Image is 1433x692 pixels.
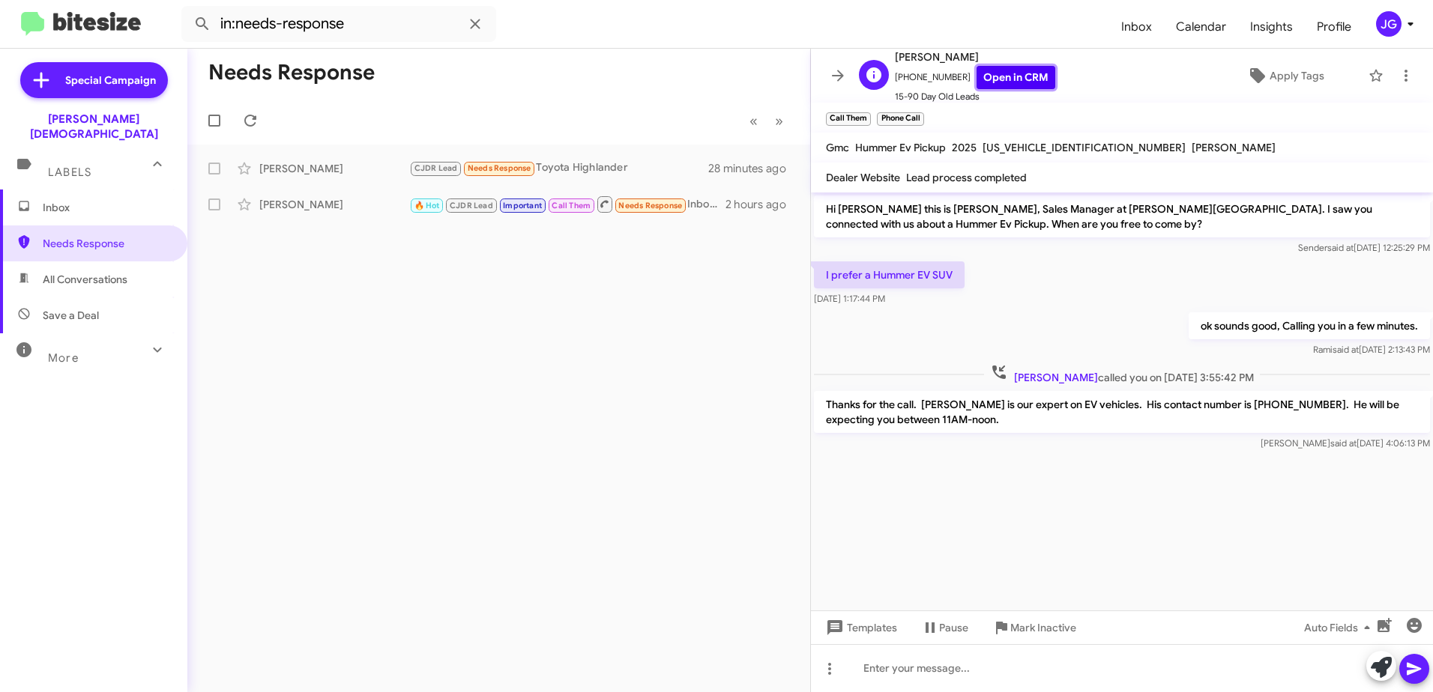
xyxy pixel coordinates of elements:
span: CJDR Lead [414,163,458,173]
a: Insights [1238,5,1305,49]
span: Important [503,201,542,210]
button: Next [766,106,792,136]
div: jg [1376,11,1402,37]
span: 🔥 Hot [414,201,440,210]
a: Inbox [1109,5,1164,49]
span: Templates [823,614,897,641]
span: [PHONE_NUMBER] [895,66,1055,89]
h1: Needs Response [208,61,375,85]
span: [PERSON_NAME] [1014,371,1098,384]
span: Needs Response [468,163,531,173]
span: [DATE] 1:17:44 PM [814,293,885,304]
nav: Page navigation example [741,106,792,136]
span: 2025 [952,141,977,154]
span: » [775,112,783,130]
input: Search [181,6,496,42]
span: said at [1330,437,1357,449]
div: [PERSON_NAME] [259,161,409,176]
span: said at [1333,344,1359,355]
button: Previous [740,106,767,136]
span: [PERSON_NAME] [DATE] 4:06:13 PM [1261,437,1430,449]
span: CJDR Lead [450,201,493,210]
span: Labels [48,166,91,179]
span: called you on [DATE] 3:55:42 PM [984,363,1260,385]
span: Needs Response [43,236,170,251]
span: Rami [DATE] 2:13:43 PM [1313,344,1430,355]
span: Special Campaign [65,73,156,88]
span: [PERSON_NAME] [1192,141,1276,154]
div: 2 hours ago [725,197,798,212]
span: « [749,112,758,130]
span: [US_VEHICLE_IDENTIFICATION_NUMBER] [983,141,1186,154]
span: All Conversations [43,272,127,287]
span: 15-90 Day Old Leads [895,89,1055,104]
button: jg [1363,11,1417,37]
span: Auto Fields [1304,614,1376,641]
span: Apply Tags [1270,62,1324,89]
button: Pause [909,614,980,641]
span: Hummer Ev Pickup [855,141,946,154]
a: Special Campaign [20,62,168,98]
a: Profile [1305,5,1363,49]
a: Calendar [1164,5,1238,49]
small: Phone Call [877,112,923,126]
div: Toyota Highlander [409,160,708,177]
div: 28 minutes ago [708,161,798,176]
span: Pause [939,614,968,641]
button: Mark Inactive [980,614,1088,641]
div: [PERSON_NAME] [259,197,409,212]
div: Inbound Call [409,195,725,213]
a: Open in CRM [977,66,1055,89]
span: Needs Response [618,201,682,210]
p: ok sounds good, Calling you in a few minutes. [1189,312,1430,339]
button: Templates [811,614,909,641]
span: Dealer Website [826,171,900,184]
span: More [48,351,79,365]
span: Mark Inactive [1010,614,1076,641]
span: Sender [DATE] 12:25:29 PM [1298,242,1430,253]
button: Auto Fields [1292,614,1388,641]
button: Apply Tags [1209,62,1361,89]
span: Call Them [552,201,591,210]
small: Call Them [826,112,871,126]
span: Lead process completed [906,171,1027,184]
span: said at [1327,242,1354,253]
span: Inbox [43,200,170,215]
span: Save a Deal [43,308,99,323]
p: I prefer a Hummer EV SUV [814,261,965,288]
p: Hi [PERSON_NAME] this is [PERSON_NAME], Sales Manager at [PERSON_NAME][GEOGRAPHIC_DATA]. I saw yo... [814,195,1430,237]
span: Gmc [826,141,849,154]
p: Thanks for the call. [PERSON_NAME] is our expert on EV vehicles. His contact number is [PHONE_NUM... [814,391,1430,433]
span: [PERSON_NAME] [895,48,1055,66]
